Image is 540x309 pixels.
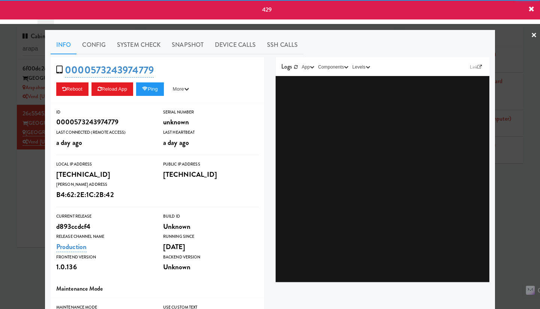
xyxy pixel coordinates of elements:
div: d893ccdcf4 [56,220,152,233]
div: Current Release [56,213,152,220]
div: Backend Version [163,254,259,261]
a: System Check [111,36,166,54]
button: Ping [136,82,164,96]
span: a day ago [163,137,189,148]
div: [TECHNICAL_ID] [163,168,259,181]
div: Serial Number [163,109,259,116]
div: 0000573243974779 [56,116,152,128]
a: Device Calls [209,36,261,54]
div: [PERSON_NAME] Address [56,181,152,188]
button: More [167,82,195,96]
a: SSH Calls [261,36,303,54]
a: × [531,24,537,47]
span: Logs [281,62,292,71]
a: Link [468,63,484,71]
button: Levels [350,63,372,71]
div: Last Heartbeat [163,129,259,136]
button: App [300,63,316,71]
div: Public IP Address [163,161,259,168]
div: Last Connected (Remote Access) [56,129,152,136]
span: [DATE] [163,242,186,252]
button: Components [316,63,350,71]
div: B4:62:2E:1C:2B:42 [56,188,152,201]
div: unknown [163,116,259,128]
a: Config [76,36,111,54]
div: 1.0.136 [56,261,152,273]
div: Build Id [163,213,259,220]
span: Maintenance Mode [56,284,103,293]
div: Release Channel Name [56,233,152,240]
button: Reload App [91,82,133,96]
button: Reboot [56,82,88,96]
div: Unknown [163,261,259,273]
div: Frontend Version [56,254,152,261]
a: 0000573243974779 [65,63,154,78]
span: 429 [262,5,272,14]
div: Local IP Address [56,161,152,168]
span: a day ago [56,137,82,148]
div: ID [56,109,152,116]
div: Running Since [163,233,259,240]
div: [TECHNICAL_ID] [56,168,152,181]
a: Info [51,36,76,54]
div: Unknown [163,220,259,233]
a: Production [56,242,87,252]
a: Snapshot [166,36,209,54]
